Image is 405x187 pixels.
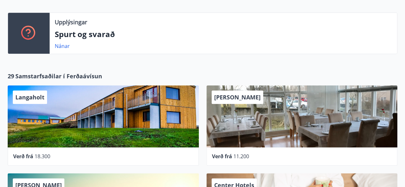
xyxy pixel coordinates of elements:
[214,93,261,101] span: [PERSON_NAME]
[8,72,14,80] span: 29
[55,18,87,26] p: Upplýsingar
[15,93,45,101] span: Langaholt
[233,153,249,160] span: 11.200
[13,153,33,160] span: Verð frá
[15,72,102,80] span: Samstarfsaðilar í Ferðaávísun
[212,153,232,160] span: Verð frá
[35,153,50,160] span: 18.300
[55,29,392,40] p: Spurt og svarað
[55,43,70,50] a: Nánar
